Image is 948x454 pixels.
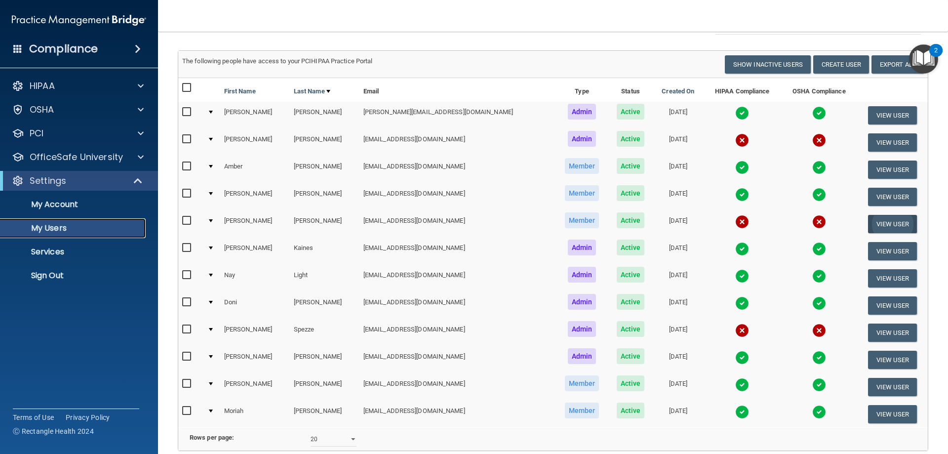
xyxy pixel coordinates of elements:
p: My Users [6,223,141,233]
td: [EMAIL_ADDRESS][DOMAIN_NAME] [359,238,555,265]
img: cross.ca9f0e7f.svg [812,215,826,229]
div: 2 [934,50,938,63]
span: Admin [568,348,596,364]
span: Active [617,403,645,418]
span: Admin [568,267,596,283]
td: [PERSON_NAME] [290,373,359,401]
td: [DATE] [653,210,703,238]
img: tick.e7d51cea.svg [735,296,749,310]
td: [PERSON_NAME] [220,238,290,265]
img: cross.ca9f0e7f.svg [735,215,749,229]
td: [DATE] [653,346,703,373]
span: Member [565,403,599,418]
button: View User [868,296,917,315]
span: Admin [568,240,596,255]
td: [DATE] [653,292,703,319]
td: [PERSON_NAME] [290,401,359,427]
td: [PERSON_NAME] [220,102,290,129]
button: View User [868,324,917,342]
img: tick.e7d51cea.svg [812,378,826,392]
p: OSHA [30,104,54,116]
img: PMB logo [12,10,146,30]
h4: Compliance [29,42,98,56]
td: [EMAIL_ADDRESS][DOMAIN_NAME] [359,319,555,346]
img: cross.ca9f0e7f.svg [812,133,826,147]
span: Admin [568,321,596,337]
p: My Account [6,200,141,209]
td: [PERSON_NAME] [220,346,290,373]
span: Active [617,158,645,174]
td: [PERSON_NAME] [290,156,359,183]
td: [PERSON_NAME][EMAIL_ADDRESS][DOMAIN_NAME] [359,102,555,129]
td: [EMAIL_ADDRESS][DOMAIN_NAME] [359,346,555,373]
iframe: Drift Widget Chat Controller [777,384,936,423]
img: tick.e7d51cea.svg [735,269,749,283]
td: [PERSON_NAME] [290,346,359,373]
p: Services [6,247,141,257]
td: Doni [220,292,290,319]
a: OSHA [12,104,144,116]
button: View User [868,351,917,369]
p: Settings [30,175,66,187]
a: Privacy Policy [66,413,110,422]
td: [DATE] [653,373,703,401]
td: [EMAIL_ADDRESS][DOMAIN_NAME] [359,292,555,319]
img: tick.e7d51cea.svg [812,188,826,202]
img: tick.e7d51cea.svg [735,106,749,120]
td: [DATE] [653,401,703,427]
button: View User [868,269,917,288]
td: [PERSON_NAME] [290,129,359,156]
td: [DATE] [653,319,703,346]
img: tick.e7d51cea.svg [812,269,826,283]
td: Light [290,265,359,292]
img: tick.e7d51cea.svg [735,242,749,256]
td: [EMAIL_ADDRESS][DOMAIN_NAME] [359,265,555,292]
span: Ⓒ Rectangle Health 2024 [13,426,94,436]
td: Spezze [290,319,359,346]
a: PCI [12,127,144,139]
img: tick.e7d51cea.svg [735,188,749,202]
td: [PERSON_NAME] [290,292,359,319]
img: tick.e7d51cea.svg [735,405,749,419]
td: [DATE] [653,129,703,156]
td: [PERSON_NAME] [220,183,290,210]
button: Show Inactive Users [725,55,811,74]
a: Settings [12,175,143,187]
th: HIPAA Compliance [703,78,781,102]
button: Create User [813,55,869,74]
button: View User [868,161,917,179]
td: [EMAIL_ADDRESS][DOMAIN_NAME] [359,183,555,210]
span: Active [617,267,645,283]
a: Terms of Use [13,413,54,422]
td: [PERSON_NAME] [290,183,359,210]
img: cross.ca9f0e7f.svg [812,324,826,337]
td: Moriah [220,401,290,427]
td: Nay [220,265,290,292]
span: Active [617,131,645,147]
img: tick.e7d51cea.svg [812,242,826,256]
td: [EMAIL_ADDRESS][DOMAIN_NAME] [359,210,555,238]
span: Active [617,185,645,201]
td: Kaines [290,238,359,265]
td: [PERSON_NAME] [290,102,359,129]
span: The following people have access to your PCIHIPAA Practice Portal [182,57,373,65]
td: [DATE] [653,183,703,210]
span: Active [617,321,645,337]
img: tick.e7d51cea.svg [812,296,826,310]
td: [DATE] [653,156,703,183]
td: [PERSON_NAME] [220,319,290,346]
span: Active [617,375,645,391]
button: View User [868,242,917,260]
a: Export All [871,55,924,74]
a: Last Name [294,85,330,97]
span: Active [617,240,645,255]
img: tick.e7d51cea.svg [812,351,826,365]
span: Member [565,158,599,174]
td: [DATE] [653,265,703,292]
a: OfficeSafe University [12,151,144,163]
span: Member [565,212,599,228]
th: Status [608,78,653,102]
td: [PERSON_NAME] [220,373,290,401]
span: Active [617,348,645,364]
td: [EMAIL_ADDRESS][DOMAIN_NAME] [359,156,555,183]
